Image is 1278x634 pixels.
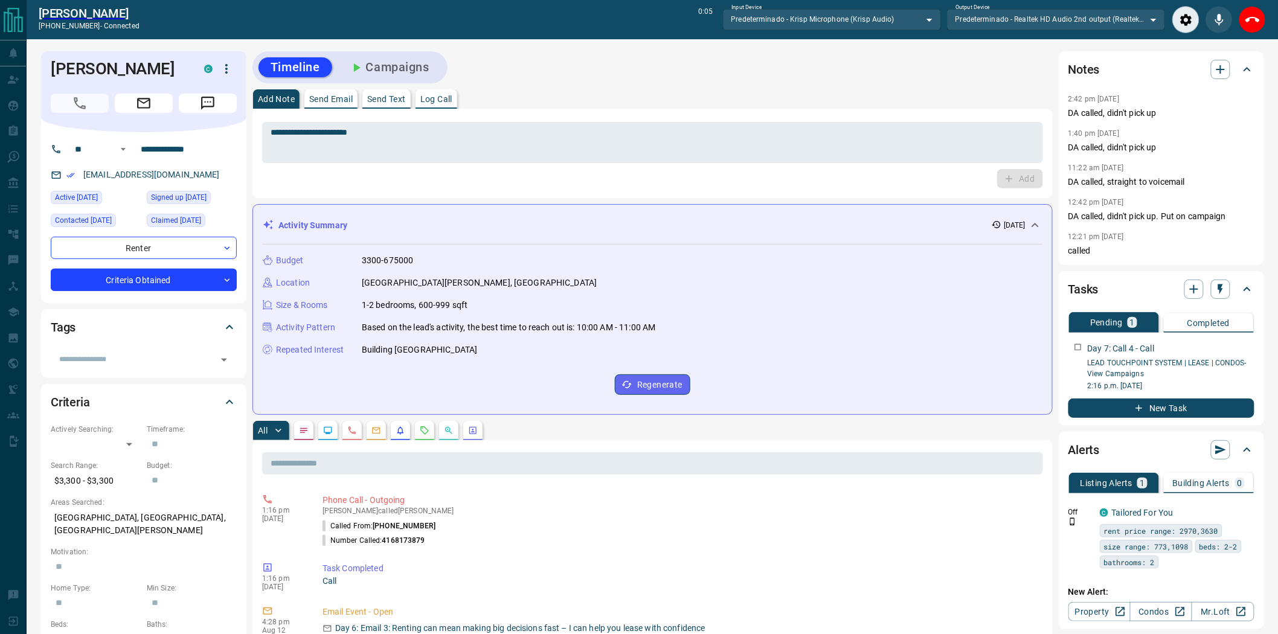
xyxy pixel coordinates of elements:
[1068,176,1254,188] p: DA called, straight to voicemail
[1104,540,1189,552] span: size range: 773,1098
[1004,220,1026,231] p: [DATE]
[151,191,207,203] span: Signed up [DATE]
[276,321,335,334] p: Activity Pattern
[1068,95,1120,103] p: 2:42 pm [DATE]
[216,351,233,368] button: Open
[1104,525,1218,537] span: rent price range: 2970,3630
[698,6,713,33] p: 0:05
[51,191,141,208] div: Tue Aug 05 2025
[420,426,429,435] svg: Requests
[66,171,75,179] svg: Email Verified
[39,21,140,31] p: [PHONE_NUMBER] -
[51,546,237,557] p: Motivation:
[947,9,1165,30] div: Predeterminado - Realtek HD Audio 2nd output (Realtek(R) Audio)
[1199,540,1238,552] span: beds: 2-2
[1090,318,1123,327] p: Pending
[51,269,237,291] div: Criteria Obtained
[51,318,75,337] h2: Tags
[1068,107,1254,120] p: DA called, didn't pick up
[1068,602,1131,621] a: Property
[147,460,237,471] p: Budget:
[1112,508,1174,517] a: Tailored For You
[1238,479,1242,487] p: 0
[1088,359,1247,378] a: LEAD TOUCHPOINT SYSTEM | LEASE | CONDOS- View Campaigns
[262,618,304,626] p: 4:28 pm
[1068,164,1124,172] p: 11:22 am [DATE]
[1068,232,1124,241] p: 12:21 pm [DATE]
[147,583,237,594] p: Min Size:
[39,6,140,21] a: [PERSON_NAME]
[299,426,309,435] svg: Notes
[1206,6,1233,33] div: Mute
[258,57,332,77] button: Timeline
[373,522,435,530] span: [PHONE_NUMBER]
[723,9,941,30] div: Predeterminado - Krisp Microphone (Krisp Audio)
[444,426,454,435] svg: Opportunities
[1130,318,1135,327] p: 1
[1173,479,1230,487] p: Building Alerts
[1104,556,1155,568] span: bathrooms: 2
[1130,602,1192,621] a: Condos
[362,344,477,356] p: Building [GEOGRAPHIC_DATA]
[51,237,237,259] div: Renter
[323,426,333,435] svg: Lead Browsing Activity
[371,426,381,435] svg: Emails
[51,460,141,471] p: Search Range:
[1172,6,1199,33] div: Audio Settings
[51,313,237,342] div: Tags
[55,191,98,203] span: Active [DATE]
[262,514,304,523] p: [DATE]
[51,508,237,540] p: [GEOGRAPHIC_DATA], [GEOGRAPHIC_DATA], [GEOGRAPHIC_DATA][PERSON_NAME]
[1192,602,1254,621] a: Mr.Loft
[51,619,141,630] p: Beds:
[1068,275,1254,304] div: Tasks
[276,254,304,267] p: Budget
[1068,280,1099,299] h2: Tasks
[362,299,467,312] p: 1-2 bedrooms, 600-999 sqft
[51,214,141,231] div: Sun Aug 10 2025
[1068,129,1120,138] p: 1:40 pm [DATE]
[276,344,344,356] p: Repeated Interest
[258,426,268,435] p: All
[1068,245,1254,257] p: called
[1088,380,1254,391] p: 2:16 p.m. [DATE]
[204,65,213,73] div: condos.ca
[1088,342,1155,355] p: Day 7: Call 4 - Call
[1068,435,1254,464] div: Alerts
[1068,210,1254,223] p: DA called, didn't pick up. Put on campaign
[115,94,173,113] span: Email
[83,170,220,179] a: [EMAIL_ADDRESS][DOMAIN_NAME]
[323,575,1038,588] p: Call
[51,59,186,78] h1: [PERSON_NAME]
[51,94,109,113] span: Call
[1140,479,1145,487] p: 1
[1068,198,1124,207] p: 12:42 pm [DATE]
[323,535,425,546] p: Number Called:
[1068,60,1100,79] h2: Notes
[147,619,237,630] p: Baths:
[276,277,310,289] p: Location
[258,95,295,103] p: Add Note
[1068,507,1093,517] p: Off
[1100,508,1108,517] div: condos.ca
[276,299,328,312] p: Size & Rooms
[262,574,304,583] p: 1:16 pm
[396,426,405,435] svg: Listing Alerts
[147,424,237,435] p: Timeframe:
[323,562,1038,575] p: Task Completed
[51,424,141,435] p: Actively Searching:
[51,583,141,594] p: Home Type:
[1068,440,1100,459] h2: Alerts
[323,494,1038,507] p: Phone Call - Outgoing
[147,191,237,208] div: Sat Jun 13 2020
[362,321,656,334] p: Based on the lead's activity, the best time to reach out is: 10:00 AM - 11:00 AM
[262,506,304,514] p: 1:16 pm
[51,388,237,417] div: Criteria
[51,392,90,412] h2: Criteria
[179,94,237,113] span: Message
[147,214,237,231] div: Sat Jun 13 2020
[323,606,1038,618] p: Email Event - Open
[955,4,990,11] label: Output Device
[151,214,201,226] span: Claimed [DATE]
